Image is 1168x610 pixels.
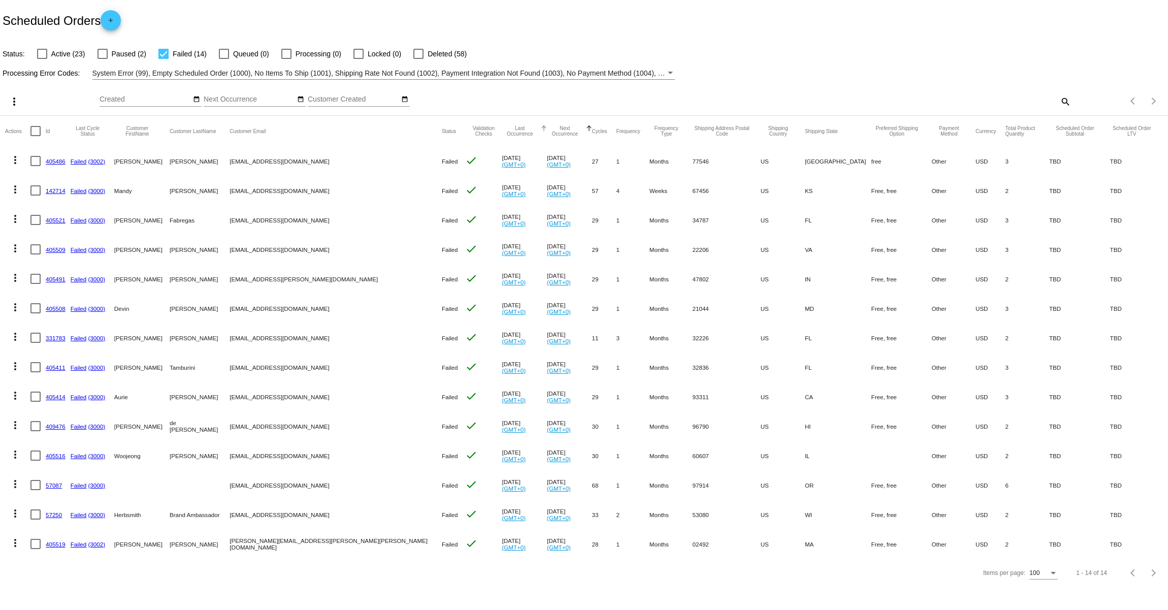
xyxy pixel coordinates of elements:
mat-cell: USD [976,294,1005,323]
mat-cell: Other [932,146,976,176]
mat-cell: [EMAIL_ADDRESS][DOMAIN_NAME] [230,294,442,323]
mat-cell: Other [932,411,976,441]
mat-cell: TBD [1049,235,1110,264]
mat-cell: [DATE] [547,176,592,205]
mat-cell: [DATE] [547,441,592,470]
mat-cell: Free, free [871,382,932,411]
mat-cell: [DATE] [547,146,592,176]
a: (3000) [88,276,106,282]
mat-cell: TBD [1110,294,1163,323]
mat-cell: 3 [1005,146,1049,176]
mat-cell: Other [932,352,976,382]
mat-cell: [DATE] [502,470,547,500]
mat-cell: USD [976,323,1005,352]
mat-cell: USD [976,176,1005,205]
a: 405508 [46,305,66,312]
a: (GMT+0) [547,220,571,227]
mat-cell: Other [932,441,976,470]
mat-cell: IN [805,264,871,294]
mat-cell: 93311 [693,382,761,411]
mat-cell: USD [976,264,1005,294]
a: 405521 [46,217,66,223]
a: 57087 [46,482,62,489]
mat-cell: USD [976,382,1005,411]
mat-cell: 3 [1005,205,1049,235]
mat-cell: TBD [1110,352,1163,382]
mat-cell: MD [805,294,871,323]
mat-cell: Fabregas [170,205,230,235]
mat-cell: Other [932,382,976,411]
mat-cell: USD [976,411,1005,441]
mat-cell: [PERSON_NAME] [114,264,170,294]
a: Failed [71,482,87,489]
mat-cell: Months [650,382,693,411]
a: (3000) [88,305,106,312]
mat-cell: Free, free [871,294,932,323]
mat-cell: 32836 [693,352,761,382]
mat-cell: [EMAIL_ADDRESS][DOMAIN_NAME] [230,352,442,382]
mat-cell: [DATE] [547,470,592,500]
a: (GMT+0) [547,279,571,285]
mat-cell: [PERSON_NAME] [170,323,230,352]
mat-icon: more_vert [9,213,21,225]
mat-cell: [DATE] [502,205,547,235]
mat-cell: 1 [617,382,650,411]
mat-cell: Months [650,441,693,470]
mat-cell: 1 [617,470,650,500]
mat-cell: Mandy [114,176,170,205]
mat-cell: [DATE] [547,382,592,411]
button: Change sorting for LastOccurrenceUtc [502,125,538,137]
mat-cell: [DATE] [502,176,547,205]
mat-icon: more_vert [9,242,21,254]
a: Failed [71,453,87,459]
mat-cell: TBD [1110,382,1163,411]
a: 409476 [46,423,66,430]
mat-cell: 27 [592,146,617,176]
mat-cell: [EMAIL_ADDRESS][DOMAIN_NAME] [230,411,442,441]
mat-cell: Other [932,323,976,352]
input: Customer Created [308,95,399,104]
a: Failed [71,158,87,165]
button: Change sorting for Status [442,128,456,134]
mat-cell: [PERSON_NAME] [114,323,170,352]
mat-cell: Months [650,411,693,441]
mat-cell: [PERSON_NAME] [170,235,230,264]
mat-cell: [EMAIL_ADDRESS][DOMAIN_NAME] [230,382,442,411]
mat-cell: Other [932,176,976,205]
mat-cell: US [761,235,805,264]
mat-cell: 2 [1005,411,1049,441]
mat-cell: 30 [592,441,617,470]
mat-cell: US [761,470,805,500]
mat-cell: TBD [1049,323,1110,352]
mat-cell: USD [976,146,1005,176]
mat-select: Filter by Processing Error Codes [92,67,675,80]
mat-cell: [DATE] [547,352,592,382]
mat-cell: TBD [1110,205,1163,235]
a: (3000) [88,453,106,459]
mat-cell: Other [932,205,976,235]
mat-cell: TBD [1049,294,1110,323]
mat-icon: more_vert [8,95,20,108]
mat-cell: 29 [592,294,617,323]
mat-cell: [DATE] [502,294,547,323]
mat-cell: [DATE] [502,146,547,176]
mat-cell: 67456 [693,176,761,205]
mat-cell: Free, free [871,470,932,500]
mat-cell: 1 [617,441,650,470]
mat-cell: Aurie [114,382,170,411]
mat-cell: TBD [1110,323,1163,352]
mat-cell: 1 [617,411,650,441]
input: Created [100,95,191,104]
mat-cell: TBD [1049,176,1110,205]
a: (GMT+0) [547,249,571,256]
mat-cell: [GEOGRAPHIC_DATA] [805,146,871,176]
mat-cell: 22206 [693,235,761,264]
a: (GMT+0) [502,220,526,227]
mat-cell: Devin [114,294,170,323]
mat-cell: US [761,294,805,323]
mat-cell: US [761,176,805,205]
a: Failed [71,217,87,223]
mat-cell: VA [805,235,871,264]
mat-cell: 1 [617,146,650,176]
mat-cell: TBD [1049,205,1110,235]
